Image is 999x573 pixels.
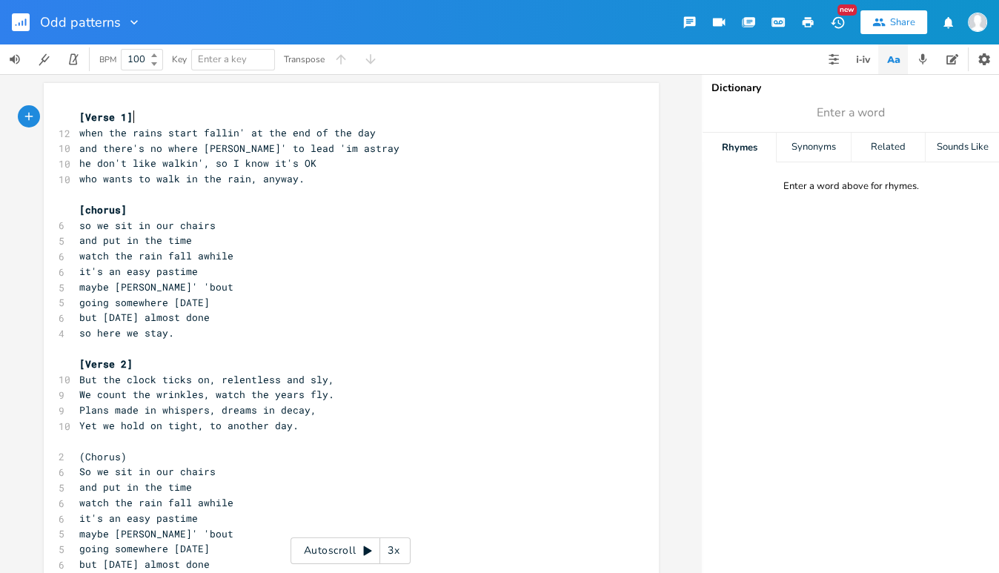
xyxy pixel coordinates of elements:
img: Linda Mielke [968,13,987,32]
span: and put in the time [79,233,192,247]
span: Plans made in whispers, dreams in decay, [79,403,316,417]
div: Transpose [284,55,325,64]
div: Related [852,133,925,162]
span: so we sit in our chairs [79,219,216,232]
span: Odd patterns [40,16,121,29]
span: and put in the time [79,480,192,494]
span: but [DATE] almost done [79,311,210,324]
span: watch the rain fall awhile [79,496,233,509]
span: it's an easy pastime [79,265,198,278]
span: who wants to walk in the rain, anyway. [79,172,305,185]
span: going somewhere [DATE] [79,296,210,309]
span: going somewhere [DATE] [79,542,210,555]
span: Enter a key [198,53,247,66]
span: watch the rain fall awhile [79,249,233,262]
div: 3x [380,537,407,564]
span: [chorus] [79,203,127,216]
span: [Verse 2] [79,357,133,371]
span: Enter a word [817,105,885,122]
div: Sounds Like [926,133,999,162]
button: New [823,9,852,36]
div: New [837,4,857,16]
span: it's an easy pastime [79,511,198,525]
div: BPM [99,56,116,64]
div: Rhymes [703,133,776,162]
div: Autoscroll [291,537,411,564]
span: But the clock ticks on, relentless and sly, [79,373,334,386]
span: but [DATE] almost done [79,557,210,571]
span: so here we stay. [79,326,174,340]
span: he don't like walkin', so I know it's OK [79,156,316,170]
span: We count the wrinkles, watch the years fly. [79,388,334,401]
span: maybe [PERSON_NAME]' 'bout [79,527,233,540]
div: Enter a word above for rhymes. [783,180,919,193]
span: (Chorus) [79,450,127,463]
span: [Verse 1] [79,110,133,124]
span: maybe [PERSON_NAME]' 'bout [79,280,233,294]
span: So we sit in our chairs [79,465,216,478]
span: and there's no where [PERSON_NAME]' to lead 'im astray [79,142,399,155]
div: Synonyms [777,133,850,162]
button: Share [860,10,927,34]
div: Key [172,55,187,64]
span: Yet we hold on tight, to another day. [79,419,299,432]
div: Share [890,16,915,29]
span: when the rains start fallin' at the end of the day [79,126,376,139]
div: Dictionary [711,83,990,93]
